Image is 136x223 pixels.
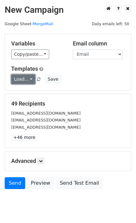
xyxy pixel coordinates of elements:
small: Google Sheet: [5,21,53,26]
h2: New Campaign [5,5,131,15]
small: [EMAIL_ADDRESS][DOMAIN_NAME] [11,111,81,116]
a: Load... [11,74,35,84]
a: Copy/paste... [11,50,49,59]
a: Preview [27,177,54,189]
a: Send Test Email [56,177,103,189]
button: Save [45,74,61,84]
h5: Variables [11,40,63,47]
span: Daily emails left: 50 [90,21,131,27]
h5: Email column [73,40,125,47]
a: Templates [11,65,38,72]
a: +46 more [11,134,37,141]
small: [EMAIL_ADDRESS][DOMAIN_NAME] [11,118,81,122]
h5: 49 Recipients [11,100,125,107]
a: Send [5,177,25,189]
a: MergeMail [33,21,53,26]
iframe: Chat Widget [105,193,136,223]
a: Daily emails left: 50 [90,21,131,26]
small: [EMAIL_ADDRESS][DOMAIN_NAME] [11,125,81,130]
h5: Advanced [11,158,125,164]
